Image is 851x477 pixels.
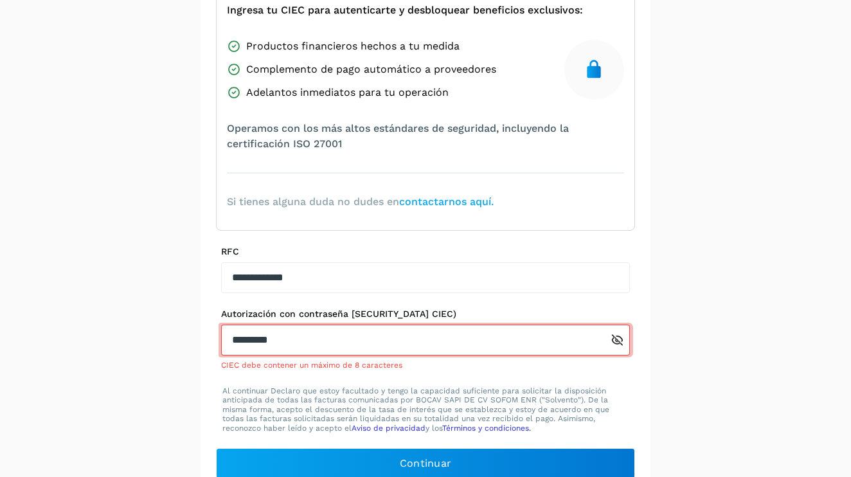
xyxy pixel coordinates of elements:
[246,85,449,100] span: Adelantos inmediatos para tu operación
[227,3,583,18] span: Ingresa tu CIEC para autenticarte y desbloquear beneficios exclusivos:
[221,309,630,319] label: Autorización con contraseña [SECURITY_DATA] CIEC)
[221,246,630,257] label: RFC
[221,361,402,370] span: CIEC debe contener un máximo de 8 caracteres
[352,424,425,433] a: Aviso de privacidad
[584,59,604,80] img: secure
[442,424,531,433] a: Términos y condiciones.
[222,386,629,433] p: Al continuar Declaro que estoy facultado y tengo la capacidad suficiente para solicitar la dispos...
[227,121,624,152] span: Operamos con los más altos estándares de seguridad, incluyendo la certificación ISO 27001
[246,62,496,77] span: Complemento de pago automático a proveedores
[227,194,494,210] span: Si tienes alguna duda no dudes en
[246,39,460,54] span: Productos financieros hechos a tu medida
[399,195,494,208] a: contactarnos aquí.
[400,456,452,471] span: Continuar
